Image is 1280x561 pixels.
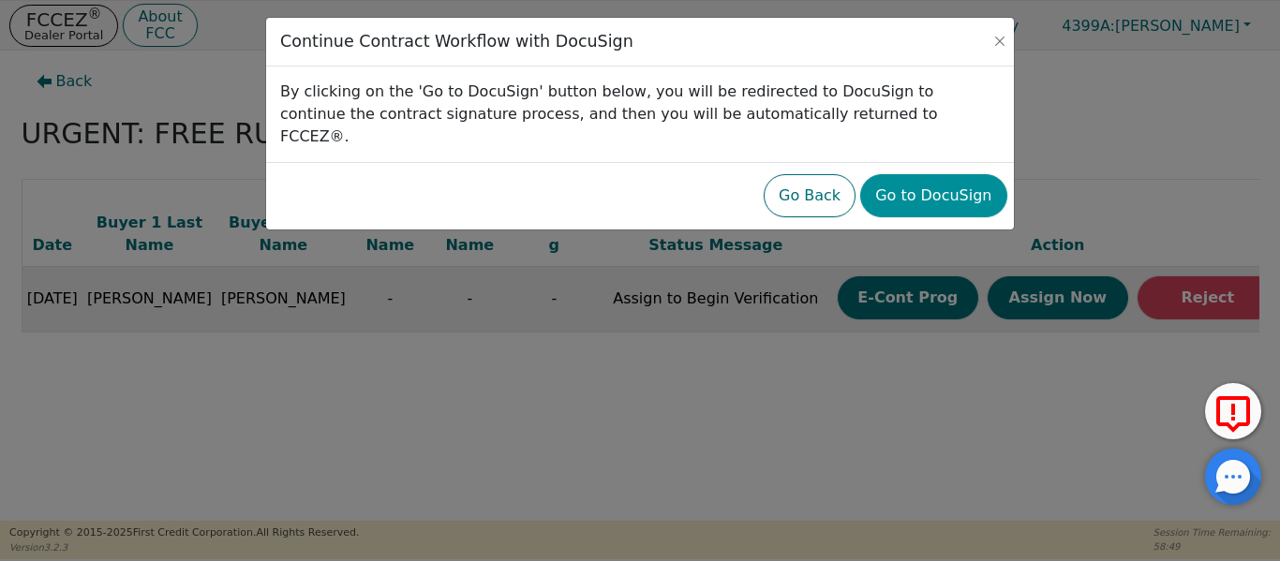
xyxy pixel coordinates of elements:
[1205,383,1261,439] button: Report Error to FCC
[280,81,1000,148] p: By clicking on the 'Go to DocuSign' button below, you will be redirected to DocuSign to continue ...
[280,32,633,52] h3: Continue Contract Workflow with DocuSign
[860,174,1006,217] button: Go to DocuSign
[990,32,1009,51] button: Close
[764,174,856,217] button: Go Back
